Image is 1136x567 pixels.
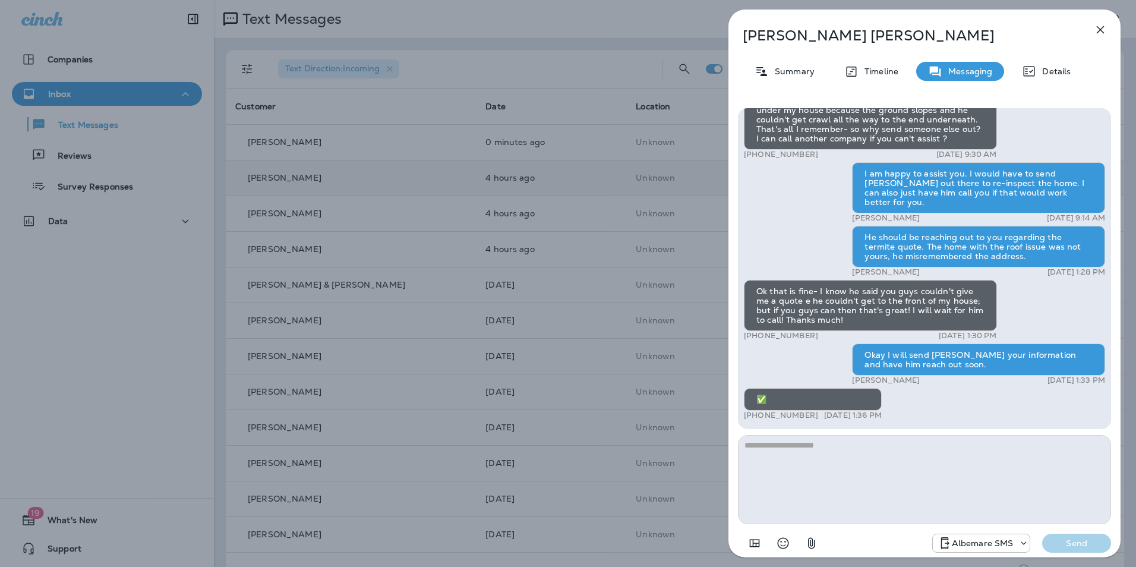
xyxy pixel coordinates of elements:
div: Okay I will send [PERSON_NAME] your information and have him reach out soon. [852,344,1105,376]
div: He should be reaching out to you regarding the termite quote. The home with the roof issue was no... [852,226,1105,267]
p: [PHONE_NUMBER] [744,411,818,420]
p: [DATE] 9:30 AM [936,150,997,159]
p: [PHONE_NUMBER] [744,331,818,341]
p: [PERSON_NAME] [852,213,920,223]
p: [DATE] 1:33 PM [1047,376,1105,385]
p: Messaging [942,67,992,76]
p: Summary [769,67,815,76]
p: [DATE] 1:36 PM [824,411,882,420]
button: Select an emoji [771,531,795,555]
p: Timeline [859,67,898,76]
p: Details [1036,67,1071,76]
p: [DATE] 9:14 AM [1047,213,1105,223]
p: [PERSON_NAME] [852,376,920,385]
p: [PERSON_NAME] [852,267,920,277]
p: Albemare SMS [952,538,1014,548]
div: ✅ [744,388,882,411]
button: Add in a premade template [743,531,766,555]
p: [PHONE_NUMBER] [744,150,818,159]
p: [DATE] 1:28 PM [1047,267,1105,277]
div: Ok that is fine- I know he said you guys couldn't give me a quote e he couldn't get to the front ... [744,280,997,331]
p: [PERSON_NAME] [PERSON_NAME] [743,27,1067,44]
p: [DATE] 1:30 PM [939,331,997,341]
div: +1 (252) 600-3555 [933,536,1030,550]
div: I am happy to assist you. I would have to send [PERSON_NAME] out there to re-inspect the home. I ... [852,162,1105,213]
